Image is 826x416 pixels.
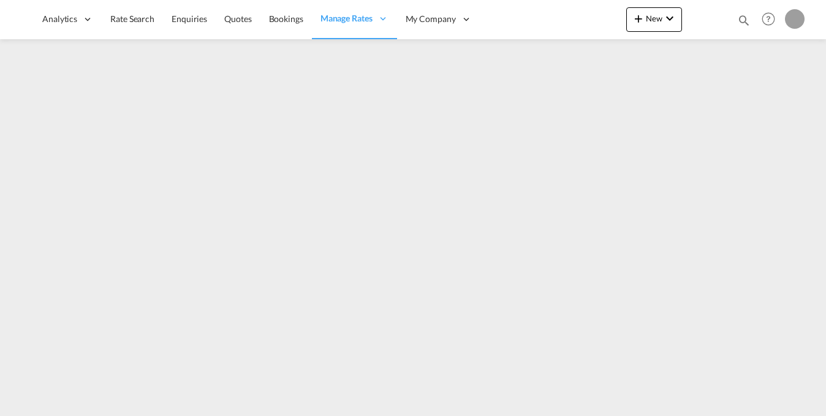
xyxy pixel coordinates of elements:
[320,12,373,25] span: Manage Rates
[406,13,456,25] span: My Company
[626,7,682,32] button: icon-plus 400-fgNewicon-chevron-down
[631,11,646,26] md-icon: icon-plus 400-fg
[758,9,779,29] span: Help
[631,13,677,23] span: New
[42,13,77,25] span: Analytics
[737,13,751,27] md-icon: icon-magnify
[110,13,154,24] span: Rate Search
[758,9,785,31] div: Help
[662,11,677,26] md-icon: icon-chevron-down
[224,13,251,24] span: Quotes
[737,13,751,32] div: icon-magnify
[269,13,303,24] span: Bookings
[172,13,207,24] span: Enquiries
